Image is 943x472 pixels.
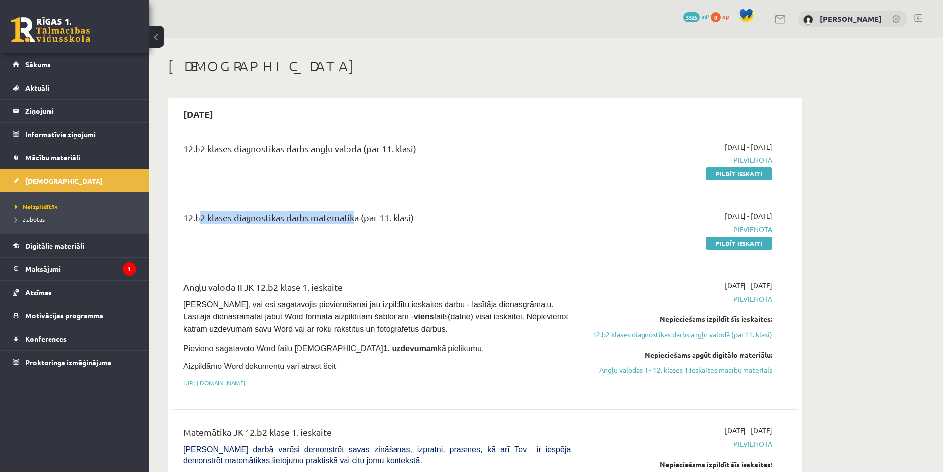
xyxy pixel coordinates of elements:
a: 12.b2 klases diagnostikas darbs angļu valodā (par 11. klasi) [586,329,772,340]
a: 0 xp [711,12,734,20]
div: Matemātika JK 12.b2 klase 1. ieskaite [183,425,571,444]
span: [PERSON_NAME], vai esi sagatavojis pievienošanai jau izpildītu ieskaites darbu - lasītāja dienasg... [183,300,570,333]
span: Digitālie materiāli [25,241,84,250]
span: Izlabotās [15,215,45,223]
legend: Informatīvie ziņojumi [25,123,136,146]
a: Motivācijas programma [13,304,136,327]
span: Konferences [25,334,67,343]
a: [PERSON_NAME] [820,14,882,24]
a: Mācību materiāli [13,146,136,169]
a: Maksājumi1 [13,258,136,280]
div: Nepieciešams apgūt digitālo materiālu: [586,350,772,360]
a: Izlabotās [15,215,139,224]
div: 12.b2 klases diagnostikas darbs matemātikā (par 11. klasi) [183,211,571,229]
a: Proktoringa izmēģinājums [13,351,136,373]
span: Pievienota [586,294,772,304]
div: Nepieciešams izpildīt šīs ieskaites: [586,314,772,324]
span: Proktoringa izmēģinājums [25,358,111,367]
span: Motivācijas programma [25,311,103,320]
a: Pildīt ieskaiti [706,237,772,250]
span: [DATE] - [DATE] [725,280,772,291]
span: 0 [711,12,721,22]
a: Aktuāli [13,76,136,99]
i: 1 [123,262,136,276]
span: [PERSON_NAME] darbā varēsi demonstrēt savas zināšanas, izpratni, prasmes, kā arī Tev ir iespēja d... [183,445,571,465]
span: Pievienota [586,155,772,165]
span: [DATE] - [DATE] [725,211,772,221]
span: Sākums [25,60,50,69]
span: [DATE] - [DATE] [725,142,772,152]
div: Nepieciešams izpildīt šīs ieskaites: [586,459,772,470]
span: Neizpildītās [15,203,58,210]
h2: [DATE] [173,103,223,126]
a: Konferences [13,327,136,350]
span: Aizpildāmo Word dokumentu vari atrast šeit - [183,362,341,370]
strong: 1. uzdevumam [383,344,438,353]
a: Sākums [13,53,136,76]
span: Atzīmes [25,288,52,297]
span: Pievienota [586,439,772,449]
a: Atzīmes [13,281,136,304]
a: [URL][DOMAIN_NAME] [183,379,245,387]
a: Pildīt ieskaiti [706,167,772,180]
strong: viens [414,313,434,321]
h1: [DEMOGRAPHIC_DATA] [168,58,802,75]
span: 3325 [683,12,700,22]
a: Ziņojumi [13,100,136,122]
a: Informatīvie ziņojumi [13,123,136,146]
span: Mācību materiāli [25,153,80,162]
a: Angļu valodas II - 12. klases 1.ieskaites mācību materiāls [586,365,772,375]
a: Neizpildītās [15,202,139,211]
a: Digitālie materiāli [13,234,136,257]
legend: Maksājumi [25,258,136,280]
legend: Ziņojumi [25,100,136,122]
a: Rīgas 1. Tālmācības vidusskola [11,17,90,42]
a: 3325 mP [683,12,709,20]
div: 12.b2 klases diagnostikas darbs angļu valodā (par 11. klasi) [183,142,571,160]
span: Aktuāli [25,83,49,92]
span: xp [722,12,729,20]
span: mP [701,12,709,20]
a: [DEMOGRAPHIC_DATA] [13,169,136,192]
div: Angļu valoda II JK 12.b2 klase 1. ieskaite [183,280,571,299]
span: Pievienota [586,224,772,235]
span: [DEMOGRAPHIC_DATA] [25,176,103,185]
span: [DATE] - [DATE] [725,425,772,436]
img: Sigurds Kozlovskis [803,15,813,25]
span: Pievieno sagatavoto Word failu [DEMOGRAPHIC_DATA] kā pielikumu. [183,344,484,353]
